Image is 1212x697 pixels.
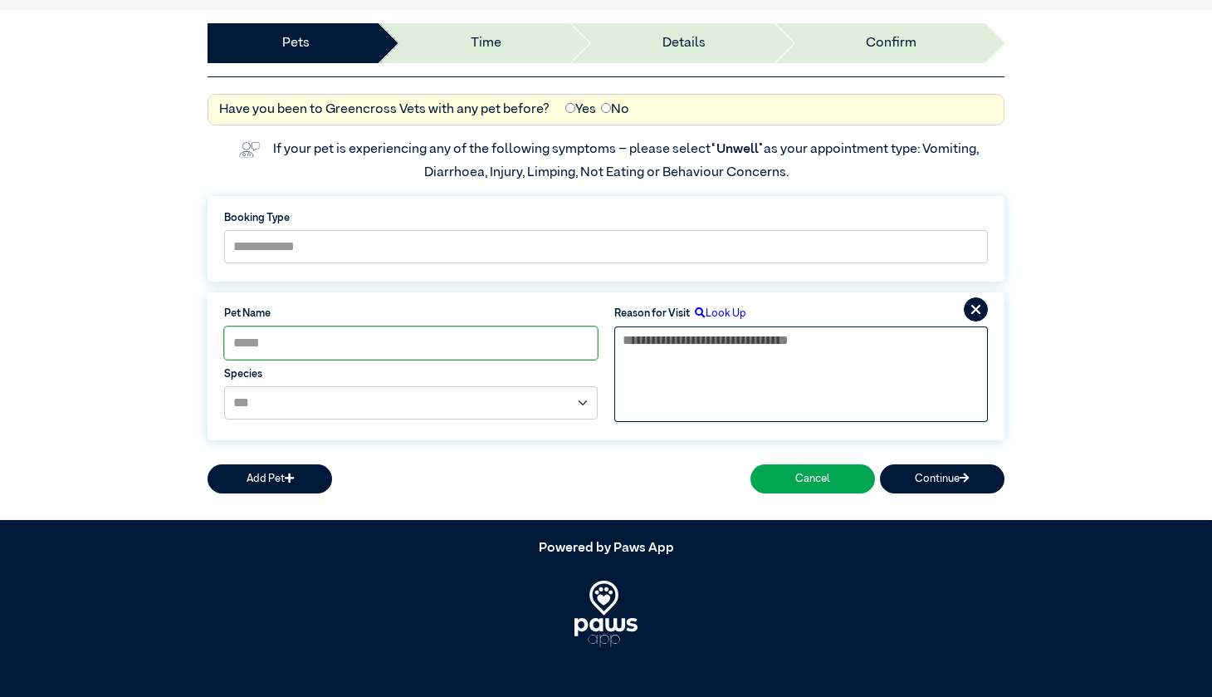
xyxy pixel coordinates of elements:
[574,581,638,647] img: PawsApp
[208,464,332,493] button: Add Pet
[711,143,764,156] span: “Unwell”
[224,306,598,322] label: Pet Name
[614,306,690,322] label: Reason for Visit
[208,541,1004,557] h5: Powered by Paws App
[601,103,611,113] input: No
[750,464,875,493] button: Cancel
[690,306,746,322] label: Look Up
[565,100,596,120] label: Yes
[880,464,1004,493] button: Continue
[273,143,981,179] label: If your pet is experiencing any of the following symptoms – please select as your appointment typ...
[224,210,988,226] label: Booking Type
[282,33,310,53] a: Pets
[219,100,550,120] label: Have you been to Greencross Vets with any pet before?
[233,136,265,163] img: vet
[224,366,598,382] label: Species
[601,100,629,120] label: No
[565,103,575,113] input: Yes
